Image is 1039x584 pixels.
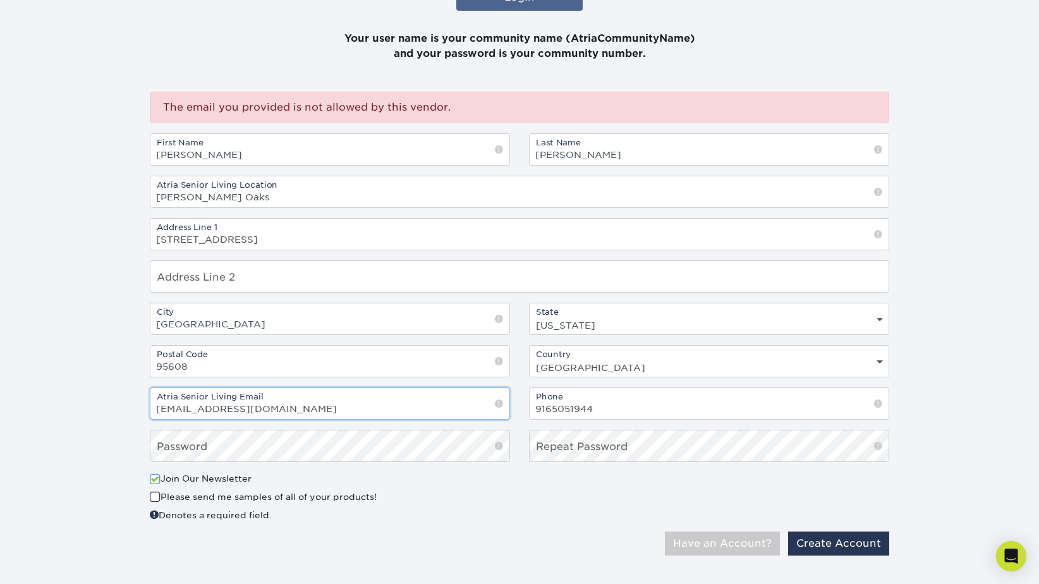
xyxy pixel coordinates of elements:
iframe: reCAPTCHA [697,472,866,516]
div: Denotes a required field. [150,508,510,521]
div: Open Intercom Messenger [996,541,1026,571]
label: Join Our Newsletter [150,472,252,485]
label: Please send me samples of all of your products! [150,490,377,503]
button: Create Account [788,532,889,556]
div: The email you provided is not allowed by this vendor. [150,92,889,123]
button: Have an Account? [665,532,780,556]
p: Your user name is your community name (AtriaCommunityName) and your password is your community nu... [150,16,889,61]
